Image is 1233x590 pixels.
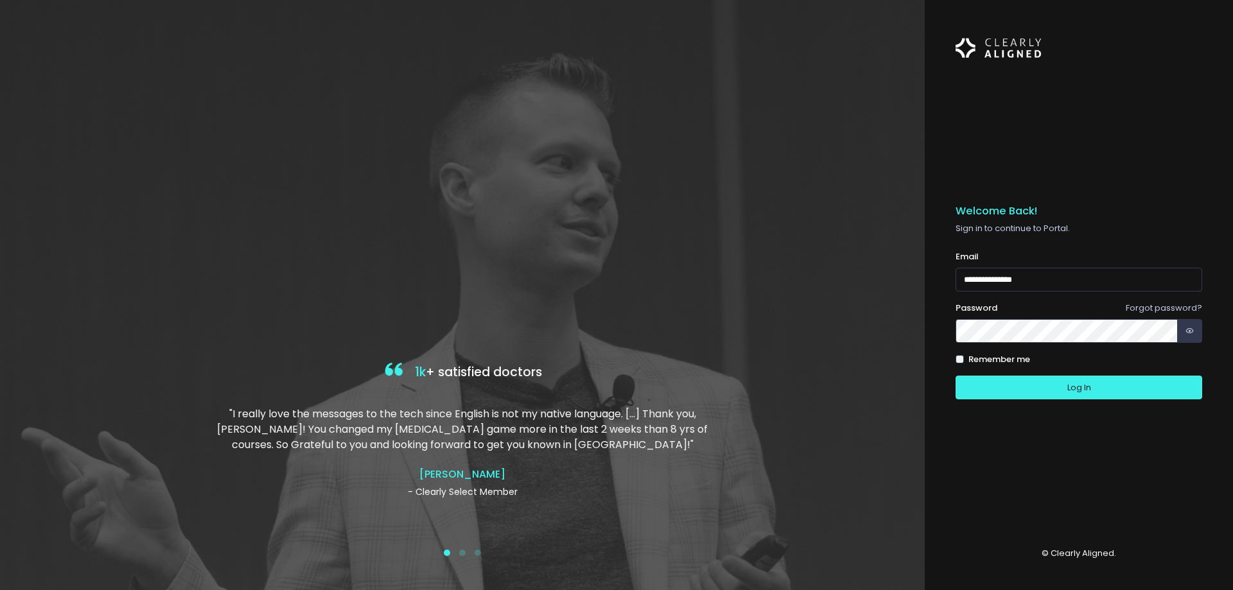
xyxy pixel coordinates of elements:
p: © Clearly Aligned. [956,547,1202,560]
label: Password [956,302,997,315]
label: Email [956,250,979,263]
p: - Clearly Select Member [214,485,711,499]
p: Sign in to continue to Portal. [956,222,1202,235]
button: Log In [956,376,1202,399]
h5: Welcome Back! [956,205,1202,218]
img: Logo Horizontal [956,31,1042,65]
p: "I really love the messages to the tech since English is not my native language. […] Thank you, [... [214,406,711,453]
h4: [PERSON_NAME] [214,468,711,480]
h4: + satisfied doctors [214,360,711,386]
a: Forgot password? [1126,302,1202,314]
span: 1k [415,363,426,381]
label: Remember me [968,353,1030,366]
